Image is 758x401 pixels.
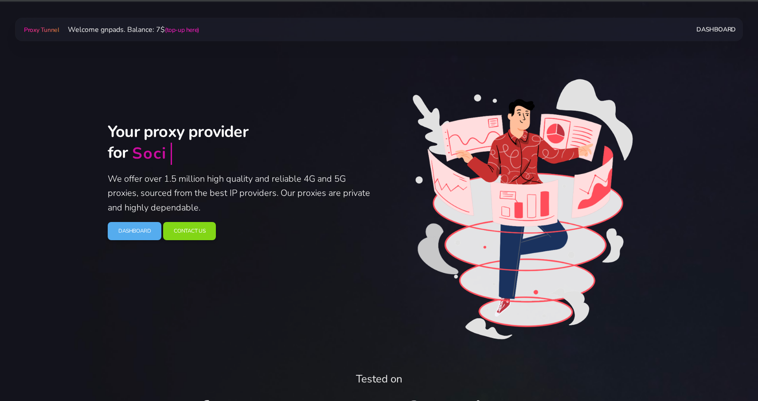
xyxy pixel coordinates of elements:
[108,122,374,165] h2: Your proxy provider for
[696,21,735,38] a: Dashboard
[24,26,59,34] span: Proxy Tunnel
[132,144,167,164] div: Soci
[113,371,645,387] div: Tested on
[22,23,61,37] a: Proxy Tunnel
[61,25,199,35] span: Welcome gnpads. Balance: 7$
[108,222,161,240] a: Dashboard
[108,172,374,215] p: We offer over 1.5 million high quality and reliable 4G and 5G proxies, sourced from the best IP p...
[165,26,199,34] a: (top-up here)
[163,222,216,240] a: Contact Us
[707,350,747,390] iframe: Webchat Widget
